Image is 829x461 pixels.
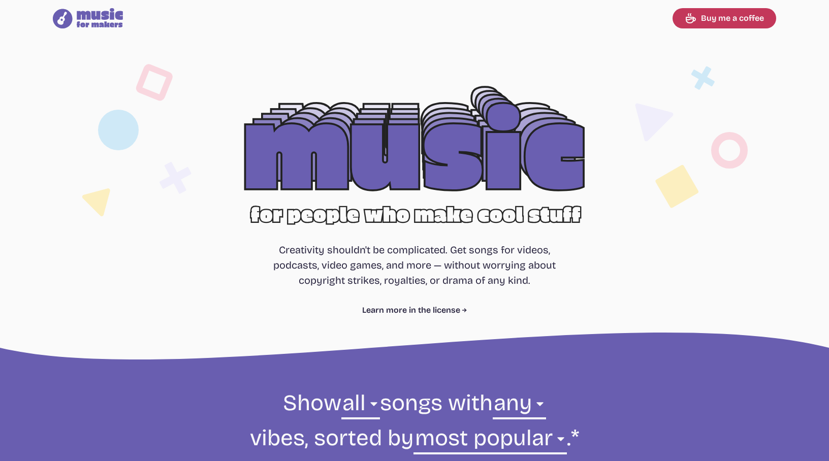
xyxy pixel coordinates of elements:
[268,242,561,288] p: Creativity shouldn't be complicated. Get songs for videos, podcasts, video games, and more — with...
[673,8,776,28] a: Buy me a coffee
[341,388,380,423] select: genre
[493,388,546,423] select: vibe
[413,423,566,458] select: sorting
[362,304,467,316] a: Learn more in the license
